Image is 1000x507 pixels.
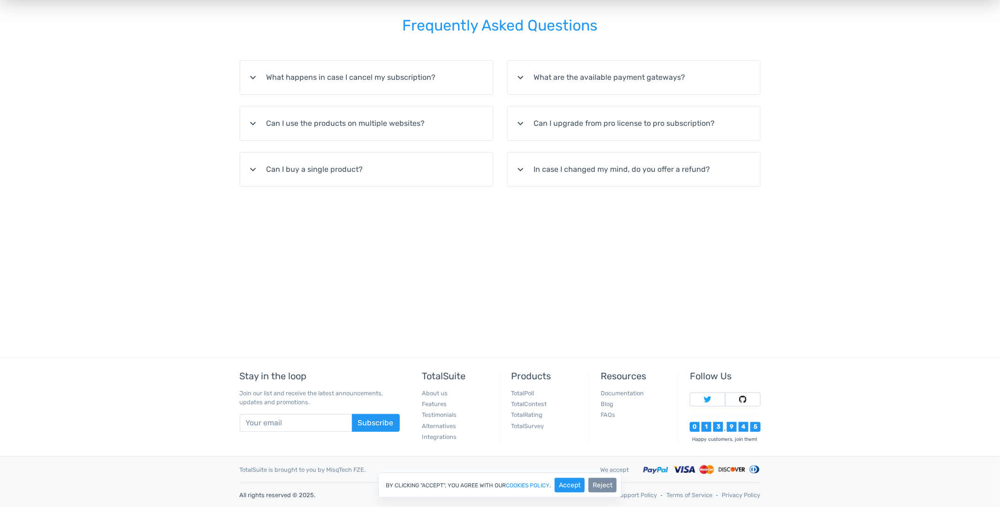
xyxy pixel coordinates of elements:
[248,164,259,175] i: expand_more
[690,436,760,443] div: Happy customers, join them!
[248,72,259,83] i: expand_more
[422,411,457,418] a: Testimonials
[713,422,723,432] div: 3
[508,153,760,186] summary: expand_moreIn case I changed my mind, do you offer a refund?
[240,414,352,432] input: Your email
[352,414,400,432] button: Subscribe
[240,61,493,94] summary: expand_moreWhat happens in case I cancel my subscription?
[240,4,761,47] h2: Frequently Asked Questions
[601,400,613,407] a: Blog
[555,478,585,492] button: Accept
[727,422,737,432] div: 9
[511,371,582,381] h5: Products
[515,118,527,129] i: expand_more
[588,478,617,492] button: Reject
[704,396,711,403] img: Follow TotalSuite on Twitter
[422,400,447,407] a: Features
[506,483,550,488] a: cookies policy
[233,465,594,474] div: TotalSuite is brought to you by MisqTech FZE.
[240,389,400,407] p: Join our list and receive the latest announcements, updates and promotions.
[511,400,547,407] a: TotalContest
[515,72,527,83] i: expand_more
[594,465,636,474] div: We accept
[248,118,259,129] i: expand_more
[511,411,543,418] a: TotalRating
[690,371,760,381] h5: Follow Us
[690,422,700,432] div: 0
[515,164,527,175] i: expand_more
[508,61,760,94] summary: expand_moreWhat are the available payment gateways?
[739,422,748,432] div: 4
[601,371,671,381] h5: Resources
[643,464,761,475] img: Accepted payment methods
[422,371,493,381] h5: TotalSuite
[511,422,544,430] a: TotalSurvey
[422,422,457,430] a: Alternatives
[702,422,711,432] div: 1
[601,390,644,397] a: Documentation
[601,411,615,418] a: FAQs
[511,390,534,397] a: TotalPoll
[422,390,448,397] a: About us
[240,153,493,186] summary: expand_moreCan I buy a single product?
[422,433,457,440] a: Integrations
[240,371,400,381] h5: Stay in the loop
[508,107,760,140] summary: expand_moreCan I upgrade from pro license to pro subscription?
[739,396,747,403] img: Follow TotalSuite on Github
[723,426,727,432] div: ,
[750,422,760,432] div: 5
[378,473,622,498] div: By clicking "Accept", you agree with our .
[240,107,493,140] summary: expand_moreCan I use the products on multiple websites?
